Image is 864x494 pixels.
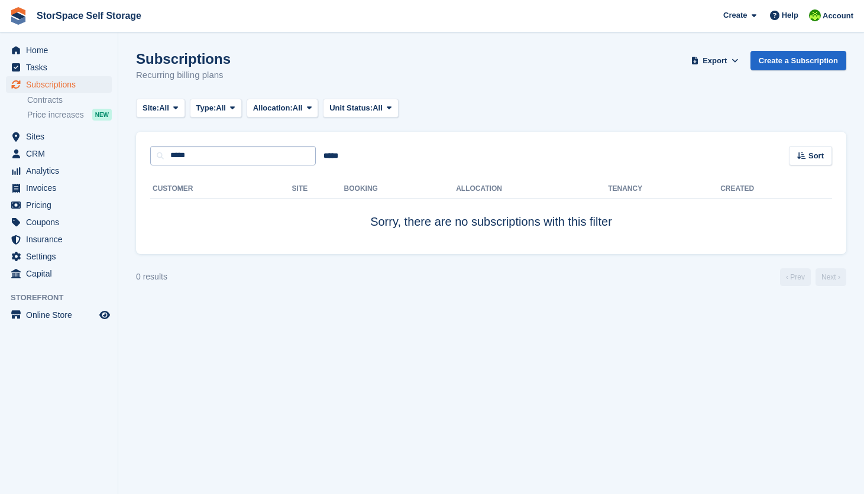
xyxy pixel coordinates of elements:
th: Booking [344,180,457,199]
span: Pricing [26,197,97,213]
a: menu [6,59,112,76]
a: Create a Subscription [750,51,846,70]
img: paul catt [809,9,821,21]
span: Sites [26,128,97,145]
span: Sort [808,150,824,162]
a: Preview store [98,308,112,322]
button: Type: All [190,99,242,118]
span: Home [26,42,97,58]
span: Help [782,9,798,21]
a: menu [6,197,112,213]
th: Site [292,180,344,199]
span: Invoices [26,180,97,196]
h1: Subscriptions [136,51,231,67]
a: Contracts [27,95,112,106]
span: All [216,102,226,114]
a: menu [6,180,112,196]
img: stora-icon-8386f47178a22dfd0bd8f6a31ec36ba5ce8667c1dd55bd0f319d3a0aa187defe.svg [9,7,27,25]
a: menu [6,42,112,58]
a: menu [6,145,112,162]
button: Export [689,51,741,70]
span: Unit Status: [329,102,373,114]
th: Created [720,180,832,199]
a: menu [6,231,112,248]
span: Subscriptions [26,76,97,93]
span: Capital [26,265,97,282]
span: Site: [143,102,159,114]
span: Tasks [26,59,97,76]
a: StorSpace Self Storage [32,6,146,25]
a: menu [6,214,112,230]
a: menu [6,128,112,145]
span: Coupons [26,214,97,230]
span: Settings [26,248,97,265]
button: Unit Status: All [323,99,398,118]
a: menu [6,265,112,282]
button: Allocation: All [247,99,319,118]
span: Sorry, there are no subscriptions with this filter [370,215,612,228]
div: 0 results [136,271,167,283]
span: Analytics [26,162,97,179]
a: menu [6,76,112,93]
span: Price increases [27,109,84,121]
span: Export [703,55,727,67]
a: Previous [780,268,811,286]
span: Insurance [26,231,97,248]
a: Price increases NEW [27,108,112,121]
a: menu [6,162,112,179]
th: Tenancy [608,180,649,199]
nav: Page [778,268,849,286]
div: NEW [92,109,112,121]
p: Recurring billing plans [136,69,231,82]
span: Allocation: [253,102,293,114]
th: Allocation [456,180,608,199]
span: Account [823,10,853,22]
span: All [293,102,303,114]
a: Next [816,268,846,286]
span: Create [723,9,747,21]
span: All [373,102,383,114]
span: Online Store [26,307,97,323]
span: Storefront [11,292,118,304]
span: Type: [196,102,216,114]
a: menu [6,248,112,265]
a: menu [6,307,112,323]
th: Customer [150,180,292,199]
span: All [159,102,169,114]
button: Site: All [136,99,185,118]
span: CRM [26,145,97,162]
